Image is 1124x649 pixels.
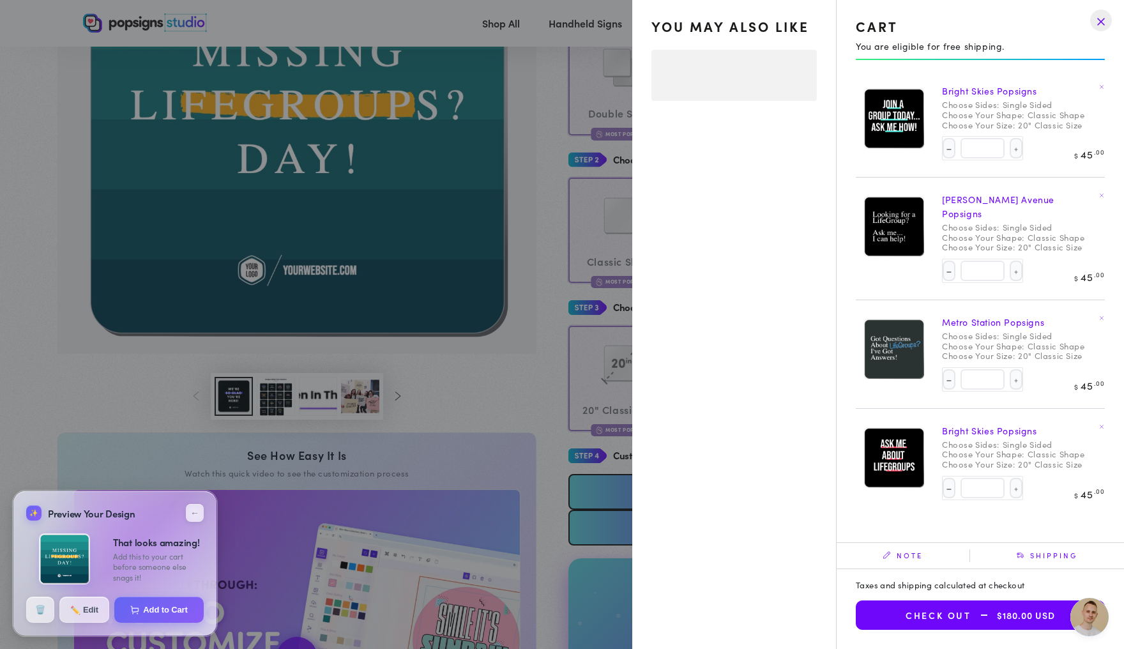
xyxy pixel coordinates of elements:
input: Quantity for Bright Skies Popsigns [961,138,1005,158]
input: Quantity for Bright Skies Popsigns [961,478,1005,498]
summary: Shipping [970,549,1124,562]
a: Remove Bright Skies Popsigns - Single Sided / Classic Shape / 20" Classic Size [1095,419,1108,432]
span: You are eligible for free shipping. [856,40,1005,52]
button: Add to Cart [114,597,204,623]
button: ✏️Edit [59,597,109,623]
a: Remove Ambrose Avenue Popsigns - Single Sided / Classic Shape / 20" Classic Size [1095,188,1108,201]
span: $180.00 USD [971,610,1055,621]
div: Add this to your cart before someone else snags it! [113,551,204,583]
div: ✨ [26,505,42,521]
div: Preview Your Design [26,505,135,522]
div: That looks amazing! [113,536,204,549]
a: Remove Bright Skies Popsigns - Single Sided / Classic Shape / 20" Classic Size [1095,79,1108,92]
button: ← [186,504,204,522]
a: Open chat [1070,598,1109,636]
div: Cart [856,19,1105,34]
input: Quantity for Metro Station Popsigns [961,369,1005,390]
a: Remove Metro Station Popsigns - Single Sided / Classic Shape / 20" Classic Size [1095,310,1108,323]
button: 🗑️ [26,597,54,623]
button: Check out$180.00 USD [856,600,1105,630]
img: Design Side 1 [39,533,90,584]
input: Quantity for Ambrose Avenue Popsigns [961,261,1005,281]
span: ✏️ [70,606,79,615]
img: Cart [130,606,139,615]
summary: Note [837,549,969,562]
small: Taxes and shipping calculated at checkout [856,579,1024,591]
